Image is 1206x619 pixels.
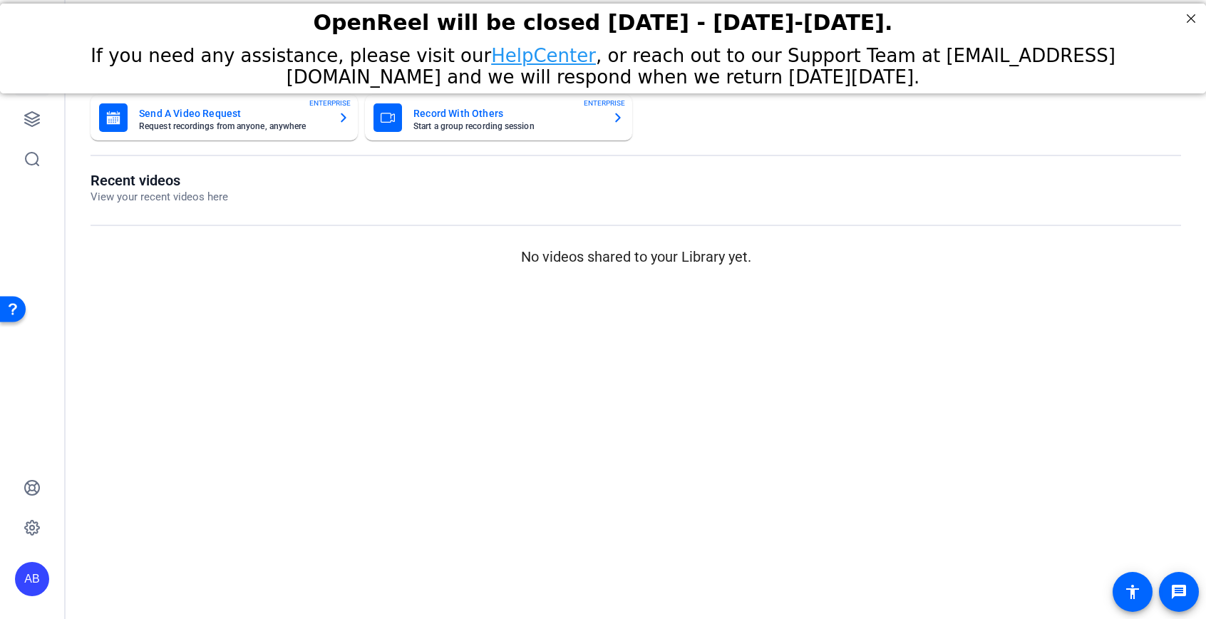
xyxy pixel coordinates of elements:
button: Record With OthersStart a group recording sessionENTERPRISE [365,95,632,140]
a: HelpCenter [491,41,596,63]
span: ENTERPRISE [309,98,351,108]
span: If you need any assistance, please visit our , or reach out to our Support Team at [EMAIL_ADDRESS... [91,41,1115,84]
mat-card-subtitle: Request recordings from anyone, anywhere [139,122,326,131]
span: ENTERPRISE [584,98,625,108]
div: AB [15,562,49,596]
h1: Recent videos [91,172,228,189]
p: View your recent videos here [91,189,228,205]
div: OpenReel will be closed [DATE] - [DATE]-[DATE]. [18,6,1188,31]
mat-card-subtitle: Start a group recording session [413,122,601,131]
p: No videos shared to your Library yet. [91,246,1181,267]
mat-card-title: Record With Others [413,105,601,122]
mat-card-title: Send A Video Request [139,105,326,122]
button: Send A Video RequestRequest recordings from anyone, anywhereENTERPRISE [91,95,358,140]
mat-icon: accessibility [1124,583,1141,600]
mat-icon: message [1170,583,1187,600]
